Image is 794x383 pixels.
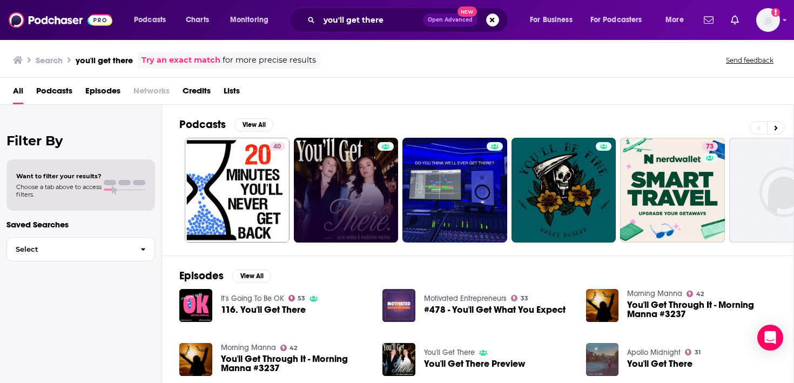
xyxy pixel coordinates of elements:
[424,359,525,368] a: You'll Get There Preview
[627,289,682,298] a: Morning Manna
[699,11,718,29] a: Show notifications dropdown
[756,8,780,32] span: Logged in as camsdkc
[13,82,23,104] a: All
[423,14,477,26] button: Open AdvancedNew
[756,8,780,32] button: Show profile menu
[627,348,681,357] a: Apollo Midnight
[85,82,120,104] a: Episodes
[382,289,415,322] img: #478 - You'll Get What You Expect
[702,142,718,151] a: 73
[6,133,155,149] h2: Filter By
[36,55,63,65] h3: Search
[134,12,166,28] span: Podcasts
[16,172,102,180] span: Want to filter your results?
[319,11,423,29] input: Search podcasts, credits, & more...
[424,294,507,303] a: Motivated Entrepreneurs
[224,82,240,104] a: Lists
[696,292,704,297] span: 42
[586,343,619,376] img: You'll Get There
[221,294,284,303] a: It's Going To Be OK
[234,118,273,131] button: View All
[695,350,701,355] span: 31
[424,348,475,357] a: You'll Get There
[280,345,298,351] a: 42
[706,142,714,152] span: 73
[428,17,473,23] span: Open Advanced
[142,54,220,66] a: Try an exact match
[16,183,102,198] span: Choose a tab above to access filters.
[179,11,216,29] a: Charts
[232,270,271,283] button: View All
[221,305,306,314] a: 116. You'll Get There
[179,118,226,131] h2: Podcasts
[627,300,776,319] a: You'll Get Through It - Morning Manna #3237
[586,289,619,322] img: You'll Get Through It - Morning Manna #3237
[522,11,586,29] button: open menu
[521,296,528,301] span: 33
[179,269,271,283] a: EpisodesView All
[756,8,780,32] img: User Profile
[186,12,209,28] span: Charts
[179,269,224,283] h2: Episodes
[221,343,276,352] a: Morning Manna
[221,354,370,373] a: You'll Get Through It - Morning Manna #3237
[726,11,743,29] a: Show notifications dropdown
[530,12,573,28] span: For Business
[723,56,777,65] button: Send feedback
[288,295,306,301] a: 53
[627,359,692,368] a: You'll Get There
[590,12,642,28] span: For Podcasters
[511,295,528,301] a: 33
[658,11,697,29] button: open menu
[269,142,285,151] a: 40
[223,54,316,66] span: for more precise results
[36,82,72,104] a: Podcasts
[687,291,704,297] a: 42
[298,296,305,301] span: 53
[757,325,783,351] div: Open Intercom Messenger
[300,8,519,32] div: Search podcasts, credits, & more...
[183,82,211,104] a: Credits
[7,246,132,253] span: Select
[179,343,212,376] img: You'll Get Through It - Morning Manna #3237
[179,289,212,322] img: 116. You'll Get There
[179,118,273,131] a: PodcastsView All
[273,142,281,152] span: 40
[6,237,155,261] button: Select
[457,6,477,17] span: New
[126,11,180,29] button: open menu
[583,11,658,29] button: open menu
[424,305,566,314] a: #478 - You'll Get What You Expect
[9,10,112,30] img: Podchaser - Follow, Share and Rate Podcasts
[185,138,290,243] a: 40
[6,219,155,230] p: Saved Searches
[290,346,297,351] span: 42
[223,11,282,29] button: open menu
[76,55,133,65] h3: you'll get there
[133,82,170,104] span: Networks
[685,349,701,355] a: 31
[665,12,684,28] span: More
[230,12,268,28] span: Monitoring
[771,8,780,17] svg: Add a profile image
[620,138,725,243] a: 73
[382,343,415,376] img: You'll Get There Preview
